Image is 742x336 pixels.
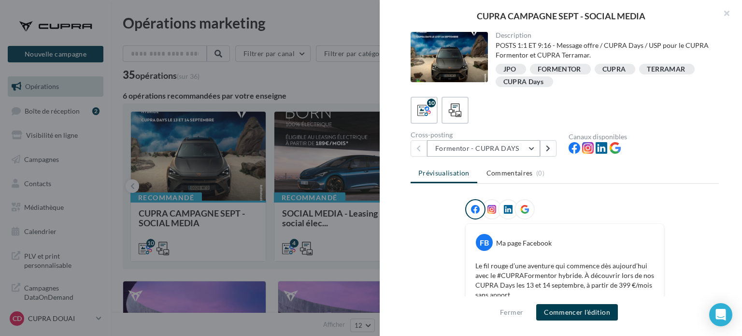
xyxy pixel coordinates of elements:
[536,304,618,321] button: Commencer l'édition
[427,99,436,107] div: 10
[496,32,712,39] div: Description
[411,131,561,138] div: Cross-posting
[647,66,685,73] div: TERRAMAR
[395,12,727,20] div: CUPRA CAMPAGNE SEPT - SOCIAL MEDIA
[538,66,581,73] div: FORMENTOR
[503,66,516,73] div: JPO
[476,234,493,251] div: FB
[536,169,544,177] span: (0)
[496,307,527,318] button: Fermer
[486,168,533,178] span: Commentaires
[569,133,719,140] div: Canaux disponibles
[427,140,540,157] button: Formentor - CUPRA DAYS
[475,261,654,300] p: Le fil rouge d’une aventure qui commence dès aujourd’hui avec le #CUPRAFormentor hybride. À décou...
[602,66,626,73] div: CUPRA
[496,41,712,60] div: POSTS 1:1 ET 9:16 - Message offre / CUPRA Days / USP pour le CUPRA Formentor et CUPRA Terramar.
[709,303,732,326] div: Open Intercom Messenger
[496,238,552,248] div: Ma page Facebook
[503,78,544,86] div: CUPRA Days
